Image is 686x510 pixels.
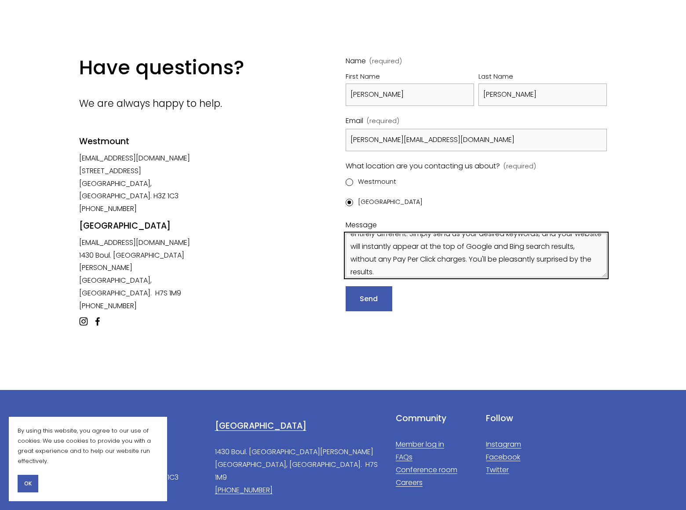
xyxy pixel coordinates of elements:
span: (required) [504,161,536,172]
a: Instagram [79,317,88,326]
span: Send [360,294,378,304]
span: (required) [367,116,399,127]
span: Email [346,115,363,127]
a: Conference room [396,464,457,477]
a: Member log in [396,438,444,451]
button: SendSend [346,286,392,311]
section: Cookie banner [9,417,167,501]
a: facebook-unauth [93,317,102,326]
span: OK [24,480,32,488]
a: FAQs [396,451,412,464]
h4: Community [396,413,471,425]
p: [EMAIL_ADDRESS][DOMAIN_NAME] 1430 Boul. [GEOGRAPHIC_DATA][PERSON_NAME] [GEOGRAPHIC_DATA], [GEOGRA... [79,237,208,313]
h4: [GEOGRAPHIC_DATA] [79,220,208,232]
p: 1430 Boul. [GEOGRAPHIC_DATA][PERSON_NAME] [GEOGRAPHIC_DATA], [GEOGRAPHIC_DATA]. H7S 1M9 [215,446,381,496]
a: [PHONE_NUMBER] [215,484,273,497]
a: Instagram [486,438,521,451]
textarea: I am not offering SEO or Pay Per Click Advertising. This is something entirely different. Simply ... [346,233,607,277]
p: By using this website, you agree to our use of cookies. We use cookies to provide you with a grea... [18,426,158,466]
button: OK [18,475,38,492]
div: Last Name [478,71,607,84]
div: First Name [346,71,474,84]
span: Name [346,55,366,68]
h2: Have questions? [79,55,296,80]
p: [EMAIL_ADDRESS][DOMAIN_NAME] [STREET_ADDRESS] [GEOGRAPHIC_DATA], [GEOGRAPHIC_DATA]. H3Z 1C3 [PHON... [79,152,208,215]
span: Message [346,219,377,232]
a: Facebook [486,451,520,464]
a: Careers [396,477,423,489]
h4: Follow [486,413,606,425]
h4: Westmount [79,136,208,148]
span: (required) [369,58,402,64]
p: We are always happy to help. [79,95,296,112]
a: [GEOGRAPHIC_DATA] [215,420,307,432]
a: Twitter [486,464,509,477]
span: What location are you contacting us about? [346,160,500,173]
